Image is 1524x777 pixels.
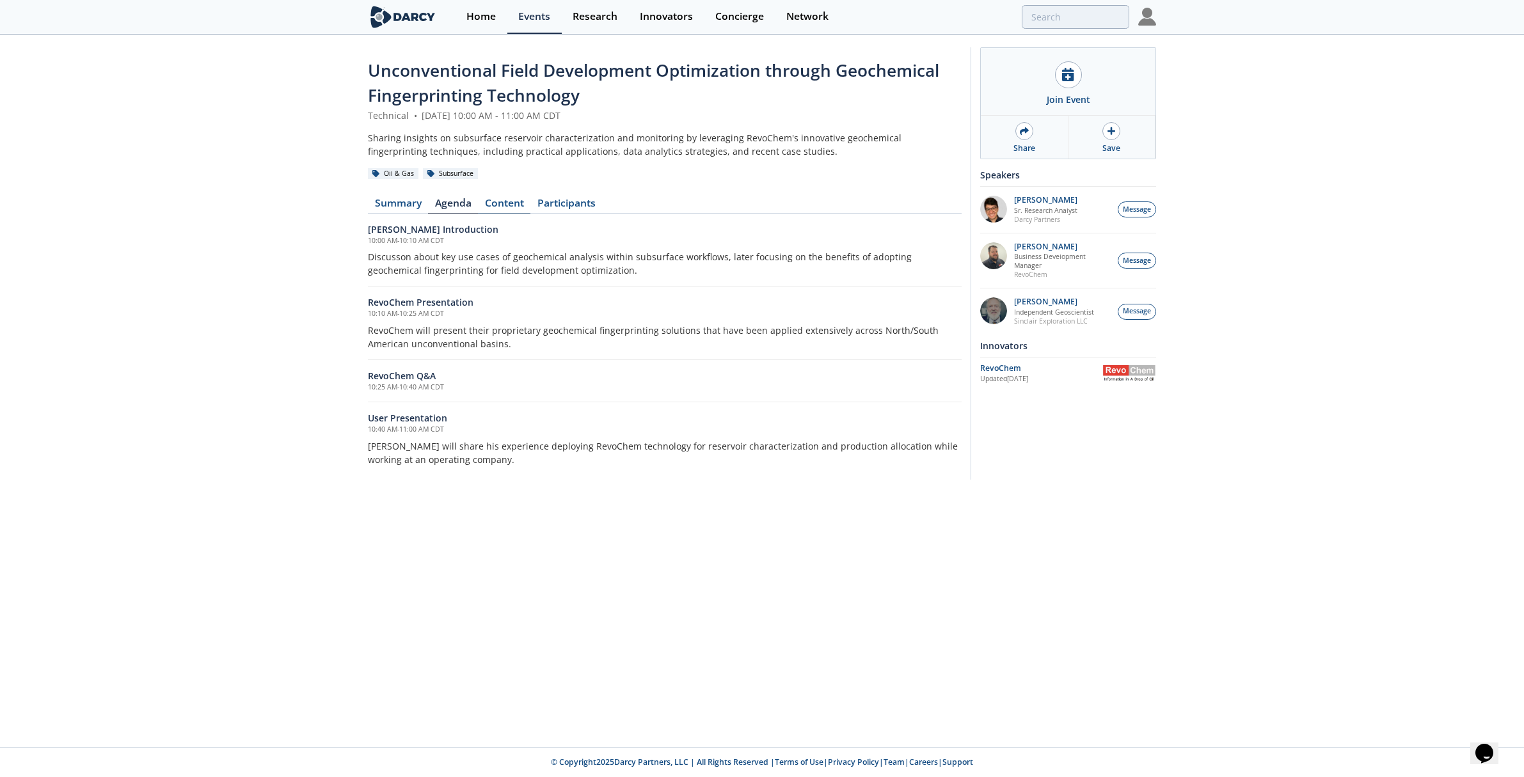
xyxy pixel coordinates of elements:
[368,411,962,425] h6: User Presentation
[368,109,962,122] div: Technical [DATE] 10:00 AM - 11:00 AM CDT
[466,12,496,22] div: Home
[1014,206,1077,215] p: Sr. Research Analyst
[980,334,1156,357] div: Innovators
[1014,242,1111,251] p: [PERSON_NAME]
[1014,252,1111,270] p: Business Development Manager
[640,12,693,22] div: Innovators
[478,198,530,214] a: Content
[368,6,438,28] img: logo-wide.svg
[1118,201,1156,217] button: Message
[368,236,962,246] h5: 10:00 AM - 10:10 AM CDT
[1014,317,1094,326] p: Sinclair Exploration LLC
[980,362,1156,384] a: RevoChem Updated[DATE] RevoChem
[884,757,905,767] a: Team
[1123,256,1151,266] span: Message
[368,382,962,393] h5: 10:25 AM - 10:40 AM CDT
[368,295,962,309] h6: RevoChem Presentation
[368,198,428,214] a: Summary
[980,242,1007,269] img: 2k2ez1SvSiOh3gKHmcgF
[980,164,1156,186] div: Speakers
[530,198,602,214] a: Participants
[573,12,617,22] div: Research
[1470,726,1511,764] iframe: chat widget
[980,196,1007,223] img: pfbUXw5ZTiaeWmDt62ge
[1123,205,1151,215] span: Message
[1022,5,1129,29] input: Advanced Search
[368,223,962,236] h6: [PERSON_NAME] Introduction
[1013,143,1035,154] div: Share
[1102,143,1120,154] div: Save
[775,757,823,767] a: Terms of Use
[368,168,418,180] div: Oil & Gas
[1118,253,1156,269] button: Message
[786,12,829,22] div: Network
[1014,270,1111,279] p: RevoChem
[368,324,962,350] p: RevoChem will present their proprietary geochemical fingerprinting solutions that have been appli...
[368,131,962,158] div: Sharing insights on subsurface reservoir characterization and monitoring by leveraging RevoChem's...
[368,425,962,435] h5: 10:40 AM - 11:00 AM CDT
[1047,93,1090,106] div: Join Event
[909,757,938,767] a: Careers
[980,297,1007,324] img: 790b61d6-77b3-4134-8222-5cb555840c93
[1138,8,1156,26] img: Profile
[368,309,962,319] h5: 10:10 AM - 10:25 AM CDT
[1102,365,1156,381] img: RevoChem
[942,757,973,767] a: Support
[980,363,1102,374] div: RevoChem
[1014,308,1094,317] p: Independent Geoscientist
[428,198,478,214] a: Agenda
[368,369,962,382] h6: RevoChem Q&A
[289,757,1235,768] p: © Copyright 2025 Darcy Partners, LLC | All Rights Reserved | | | | |
[715,12,764,22] div: Concierge
[368,250,962,277] p: Discusson about key use cases of geochemical analysis within subsurface workflows, later focusing...
[518,12,550,22] div: Events
[368,59,939,107] span: Unconventional Field Development Optimization through Geochemical Fingerprinting Technology
[1123,306,1151,317] span: Message
[828,757,879,767] a: Privacy Policy
[1014,297,1094,306] p: [PERSON_NAME]
[411,109,419,122] span: •
[423,168,478,180] div: Subsurface
[1014,196,1077,205] p: [PERSON_NAME]
[980,374,1102,384] div: Updated [DATE]
[1014,215,1077,224] p: Darcy Partners
[1118,304,1156,320] button: Message
[368,439,962,466] p: [PERSON_NAME] will share his experience deploying RevoChem technology for reservoir characterizat...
